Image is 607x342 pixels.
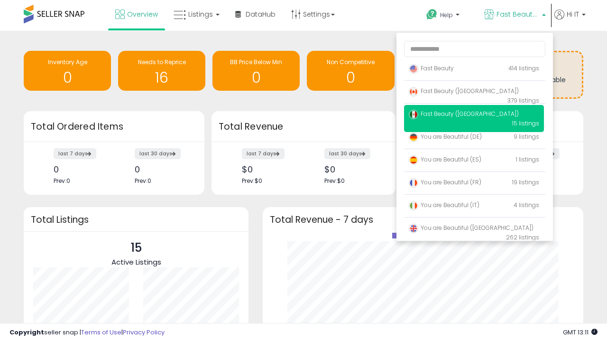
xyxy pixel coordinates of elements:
a: BB Price Below Min 0 [212,51,300,91]
img: germany.png [409,133,418,142]
img: mexico.png [409,110,418,119]
label: last 7 days [242,148,285,159]
h3: Total Revenue - 7 days [270,216,576,223]
span: You are Beautiful (IT) [409,201,479,209]
span: Prev: $0 [242,177,262,185]
span: Hi IT [567,9,579,19]
img: usa.png [409,64,418,74]
span: 414 listings [508,64,539,72]
span: You are Beautiful (DE) [409,133,482,141]
span: Non Competitive [327,58,375,66]
span: Needs to Reprice [138,58,186,66]
span: You are Beautiful ([GEOGRAPHIC_DATA]) [409,224,533,232]
span: 2025-09-8 13:11 GMT [563,328,598,337]
span: Prev: 0 [54,177,70,185]
span: 1 listings [516,155,539,163]
strong: Copyright [9,328,44,337]
div: $0 [242,164,296,174]
div: 0 [54,164,107,174]
span: Fast Beauty [409,64,454,72]
div: $0 [324,164,379,174]
i: Get Help [426,9,438,20]
span: You are Beautiful (ES) [409,155,481,163]
span: 9 listings [514,133,539,141]
span: BB Price Below Min [230,58,282,66]
span: 4 listings [514,201,539,209]
span: Listings [188,9,213,19]
h3: Total Listings [31,216,241,223]
a: Needs to Reprice 16 [118,51,205,91]
span: You are Beautiful (FR) [409,178,481,186]
div: seller snap | | [9,328,165,337]
span: Prev: $0 [324,177,345,185]
h1: 0 [312,70,389,85]
span: Help [440,11,453,19]
span: Inventory Age [48,58,87,66]
span: Fast Beauty ([GEOGRAPHIC_DATA]) [409,87,519,95]
span: 15 listings [512,119,539,127]
span: 19 listings [512,178,539,186]
span: 262 listings [506,233,539,241]
a: Help [419,1,476,31]
img: uk.png [409,224,418,233]
h1: 0 [217,70,295,85]
span: Fast Beauty ([GEOGRAPHIC_DATA]) [409,110,519,118]
h3: Total Ordered Items [31,120,197,133]
a: Hi IT [554,9,586,31]
a: Inventory Age 0 [24,51,111,91]
label: last 7 days [54,148,96,159]
a: Non Competitive 0 [307,51,394,91]
span: Prev: 0 [135,177,151,185]
img: canada.png [409,87,418,96]
img: france.png [409,178,418,188]
h1: 16 [123,70,201,85]
div: 0 [135,164,188,174]
img: spain.png [409,155,418,165]
label: last 30 days [135,148,181,159]
span: Active Listings [111,257,161,267]
p: 15 [111,239,161,257]
span: Overview [127,9,158,19]
a: Terms of Use [81,328,121,337]
a: Privacy Policy [123,328,165,337]
label: last 30 days [324,148,370,159]
span: Fast Beauty ([GEOGRAPHIC_DATA]) [497,9,539,19]
span: DataHub [246,9,276,19]
img: italy.png [409,201,418,210]
span: 379 listings [507,96,539,104]
h3: Total Revenue [219,120,388,133]
h1: 0 [28,70,106,85]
